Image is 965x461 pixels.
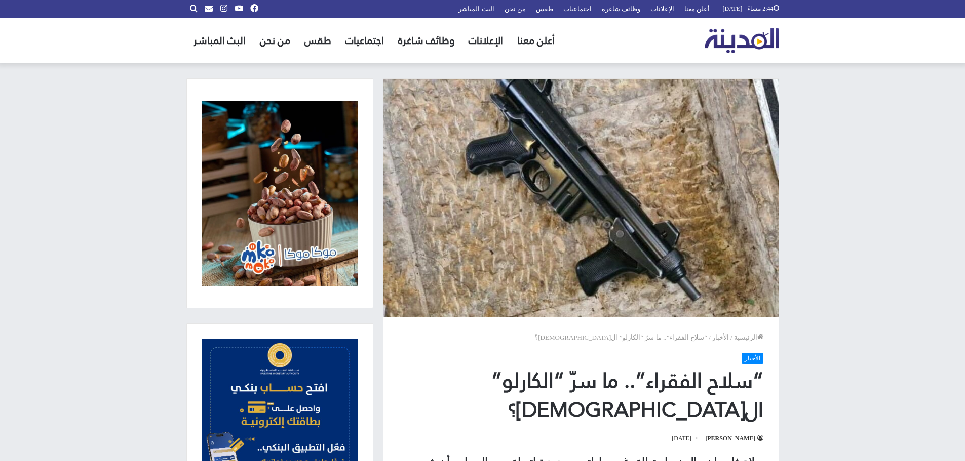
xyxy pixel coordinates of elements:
img: تلفزيون المدينة [705,28,779,53]
span: “سلاح الفقراء”.. ما سرّ “الكارلو” ال[DEMOGRAPHIC_DATA]؟ [534,333,707,341]
a: الإعلانات [461,18,510,63]
a: الأخبار [712,333,729,341]
span: [DATE] [672,432,699,444]
a: الرئيسية [734,333,763,341]
em: / [730,333,732,341]
a: [PERSON_NAME] [705,435,763,442]
a: وظائف شاغرة [391,18,461,63]
em: / [709,333,711,341]
h1: “سلاح الفقراء”.. ما سرّ “الكارلو” ال[DEMOGRAPHIC_DATA]؟ [399,366,763,425]
a: اجتماعيات [338,18,391,63]
a: الأخبار [742,353,763,364]
a: البث المباشر [186,18,253,63]
a: أعلن معنا [510,18,562,63]
a: طقس [297,18,338,63]
a: من نحن [253,18,297,63]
